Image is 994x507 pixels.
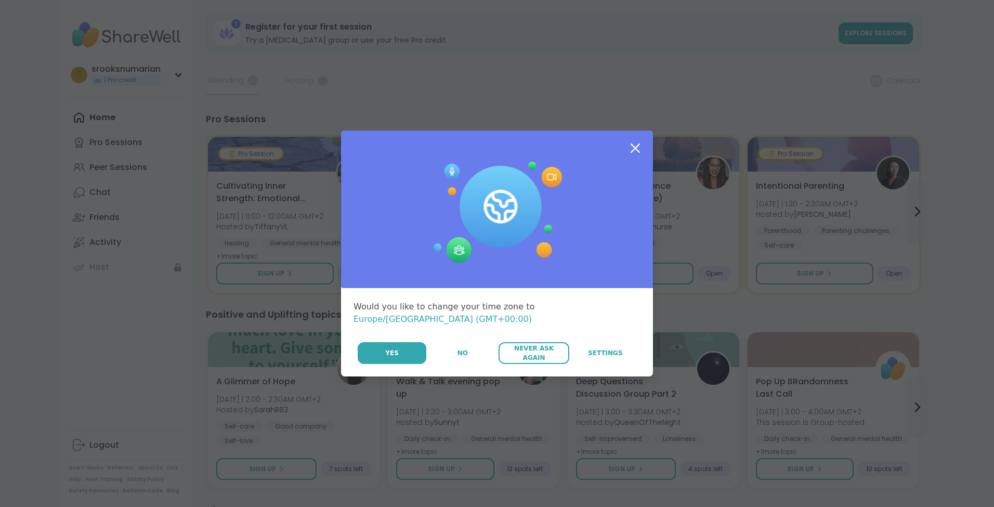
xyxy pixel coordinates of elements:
div: Would you like to change your time zone to [354,301,640,326]
span: Settings [588,348,623,358]
span: Yes [385,348,399,358]
button: Never Ask Again [499,342,569,364]
span: Europe/[GEOGRAPHIC_DATA] (GMT+00:00) [354,314,532,324]
button: No [427,342,498,364]
a: Settings [570,342,640,364]
img: Session Experience [432,162,562,264]
button: Yes [358,342,426,364]
span: No [457,348,468,358]
span: Never Ask Again [504,344,564,362]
